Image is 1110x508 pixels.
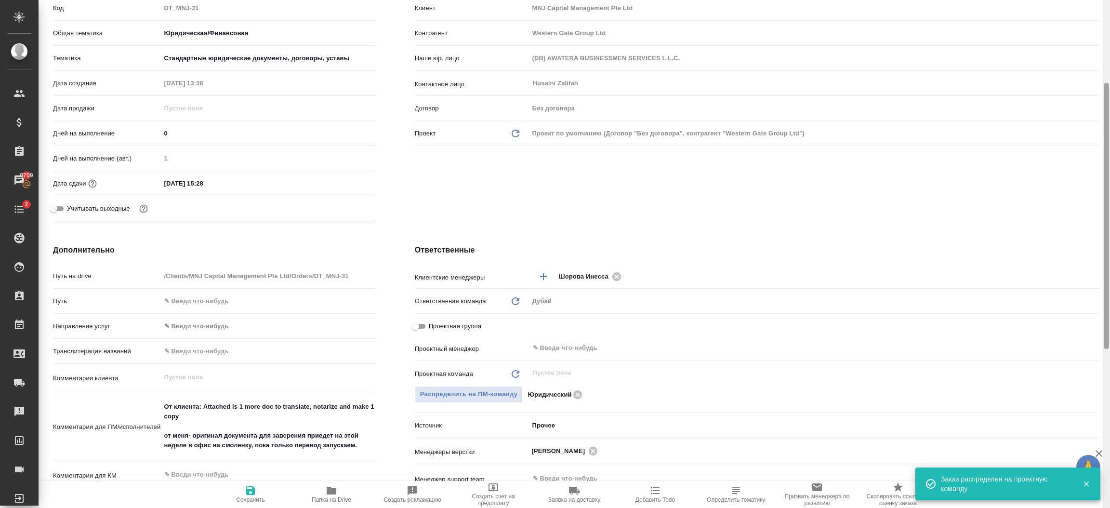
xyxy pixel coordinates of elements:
[53,244,376,256] h4: Дополнительно
[863,493,933,507] span: Скопировать ссылку на оценку заказа
[53,347,161,356] p: Транслитерация названий
[53,53,161,63] p: Тематика
[53,179,86,188] p: Дата сдачи
[707,496,765,503] span: Определить тематику
[19,200,34,209] span: 2
[415,104,529,113] p: Договор
[161,1,376,15] input: Пустое поле
[161,25,376,41] div: Юридическая/Финансовая
[161,344,376,358] input: ✎ Введи что-нибудь
[161,151,376,165] input: Пустое поле
[53,129,161,138] p: Дней на выполнение
[415,28,529,38] p: Контрагент
[161,76,245,90] input: Пустое поле
[532,473,1064,484] input: ✎ Введи что-нибудь
[161,318,376,334] div: ✎ Введи что-нибудь
[415,80,529,89] p: Контактное лицо
[53,79,161,88] p: Дата создания
[415,273,529,282] p: Клиентские менеджеры
[532,446,591,456] span: [PERSON_NAME]
[532,265,555,288] button: Добавить менеджера
[529,125,1099,142] div: Проект по умолчанию (Договор "Без договора", контрагент "Western Gate Group Ltd")
[161,176,245,190] input: ✎ Введи что-нибудь
[1094,347,1096,349] button: Open
[415,296,486,306] p: Ответственная команда
[1094,276,1096,278] button: Open
[635,496,675,503] span: Добавить Todo
[415,344,529,354] p: Проектный менеджер
[429,321,481,331] span: Проектная группа
[782,493,852,507] span: Призвать менеджера по развитию
[420,389,518,400] span: Распределить на ПМ-команду
[415,53,529,63] p: Наше юр. лицо
[534,481,615,508] button: Заявка на доставку
[53,296,161,306] p: Путь
[529,51,1099,65] input: Пустое поле
[312,496,351,503] span: Папка на Drive
[384,496,441,503] span: Создать рекламацию
[53,104,161,113] p: Дата продажи
[415,369,473,379] p: Проектная команда
[532,445,601,457] div: [PERSON_NAME]
[210,481,291,508] button: Сохранить
[1080,457,1097,477] span: 🙏
[532,342,1064,354] input: ✎ Введи что-нибудь
[532,367,1077,379] input: Пустое поле
[529,1,1099,15] input: Пустое поле
[372,481,453,508] button: Создать рекламацию
[529,26,1099,40] input: Пустое поле
[529,417,1099,434] div: Прочее
[529,293,1099,309] div: Дубай
[161,294,376,308] input: ✎ Введи что-нибудь
[696,481,777,508] button: Определить тематику
[559,270,624,282] div: Шорова Инесса
[161,399,376,454] textarea: От клиента: Attached is 1 more doc to translate, notarize and make 1 copy от меня- оригинал докум...
[415,129,436,138] p: Проект
[86,177,99,190] button: Если добавить услуги и заполнить их объемом, то дата рассчитается автоматически
[858,481,938,508] button: Скопировать ссылку на оценку заказа
[415,421,529,430] p: Источник
[161,269,376,283] input: Пустое поле
[453,481,534,508] button: Создать счет на предоплату
[236,496,265,503] span: Сохранить
[415,244,1099,256] h4: Ответственные
[548,496,600,503] span: Заявка на доставку
[291,481,372,508] button: Папка на Drive
[2,168,36,192] a: 9709
[161,126,376,140] input: ✎ Введи что-нибудь
[161,50,376,67] div: Стандартные юридические документы, договоры, уставы
[1076,480,1096,488] button: Закрыть
[53,321,161,331] p: Направление услуг
[161,101,245,115] input: Пустое поле
[415,447,529,457] p: Менеджеры верстки
[53,422,161,432] p: Комментарии для ПМ/исполнителей
[53,3,161,13] p: Код
[67,204,130,214] span: Учитывать выходные
[53,471,161,481] p: Комментарии для КМ
[415,475,529,484] p: Менеджер support team
[415,3,529,13] p: Клиент
[528,390,571,400] p: Юридический
[2,197,36,221] a: 2
[459,493,528,507] span: Создать счет на предоплату
[164,321,365,331] div: ✎ Введи что-нибудь
[53,154,161,163] p: Дней на выполнение (авт.)
[53,28,161,38] p: Общая тематика
[53,271,161,281] p: Путь на drive
[1076,455,1100,479] button: 🙏
[137,202,150,215] button: Выбери, если сб и вс нужно считать рабочими днями для выполнения заказа.
[14,171,39,180] span: 9709
[941,474,1068,494] div: Заказ распределен на проектную команду
[529,101,1099,115] input: Пустое поле
[615,481,696,508] button: Добавить Todo
[53,374,161,383] p: Комментарии клиента
[415,386,523,403] button: Распределить на ПМ-команду
[559,272,614,281] span: Шорова Инесса
[777,481,858,508] button: Призвать менеджера по развитию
